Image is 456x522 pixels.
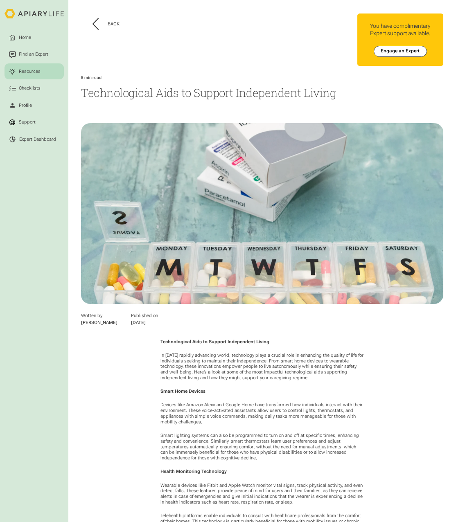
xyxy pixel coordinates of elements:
[160,396,364,401] p: ​
[93,18,120,30] button: Back
[81,85,443,100] h1: Technological Aids to Support Independent Living
[362,22,439,37] div: You have complimentary Expert support available.
[160,476,364,482] p: ​
[160,433,364,461] p: Smart lighting systems can also be programmed to turn on and off at specific times, enhancing saf...
[5,63,64,79] a: Resources
[5,115,64,130] a: Support
[5,30,64,46] a: Home
[131,320,158,326] div: [DATE]
[19,137,56,142] div: Expert Dashboard
[131,313,158,319] div: Published on
[18,119,37,126] div: Support
[18,85,42,92] div: Checklists
[18,51,50,58] div: Find an Expert
[160,339,269,344] strong: Technological Aids to Support Independent Living
[18,68,42,75] div: Resources
[374,46,427,57] a: Engage an Expert
[81,313,117,319] div: Written by
[160,483,364,505] p: Wearable devices like Fitbit and Apple Watch monitor vital signs, track physical activity, and ev...
[160,353,364,381] p: In [DATE] rapidly advancing world, technology plays a crucial role in enhancing the quality of li...
[5,131,64,147] a: Expert Dashboard
[160,402,364,425] p: Devices like Amazon Alexa and Google Home have transformed how individuals interact with their en...
[81,320,117,326] div: [PERSON_NAME]
[160,346,364,351] p: ​
[160,469,227,474] strong: Health Monitoring Technology
[160,506,364,512] p: ​
[18,102,33,109] div: Profile
[5,97,64,113] a: Profile
[5,81,64,97] a: Checklists
[18,34,32,41] div: Home
[81,75,102,80] div: 5 min read
[160,426,364,432] p: ​
[108,21,120,27] div: Back
[160,389,205,394] strong: Smart Home Devices
[5,47,64,63] a: Find an Expert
